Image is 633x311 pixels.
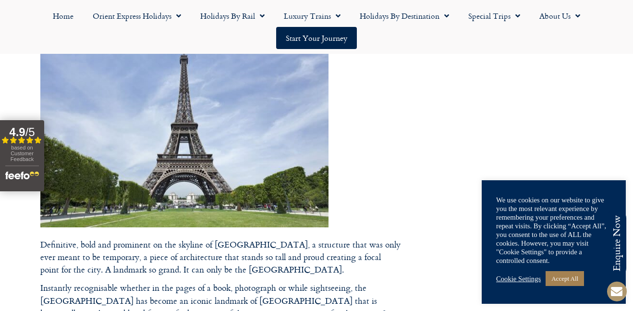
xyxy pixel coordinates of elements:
[83,5,191,27] a: Orient Express Holidays
[496,274,541,283] a: Cookie Settings
[43,5,83,27] a: Home
[5,5,628,49] nav: Menu
[546,271,584,286] a: Accept All
[276,27,357,49] a: Start your Journey
[191,5,274,27] a: Holidays by Rail
[350,5,459,27] a: Holidays by Destination
[459,5,530,27] a: Special Trips
[496,196,611,265] div: We use cookies on our website to give you the most relevant experience by remembering your prefer...
[274,5,350,27] a: Luxury Trains
[530,5,590,27] a: About Us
